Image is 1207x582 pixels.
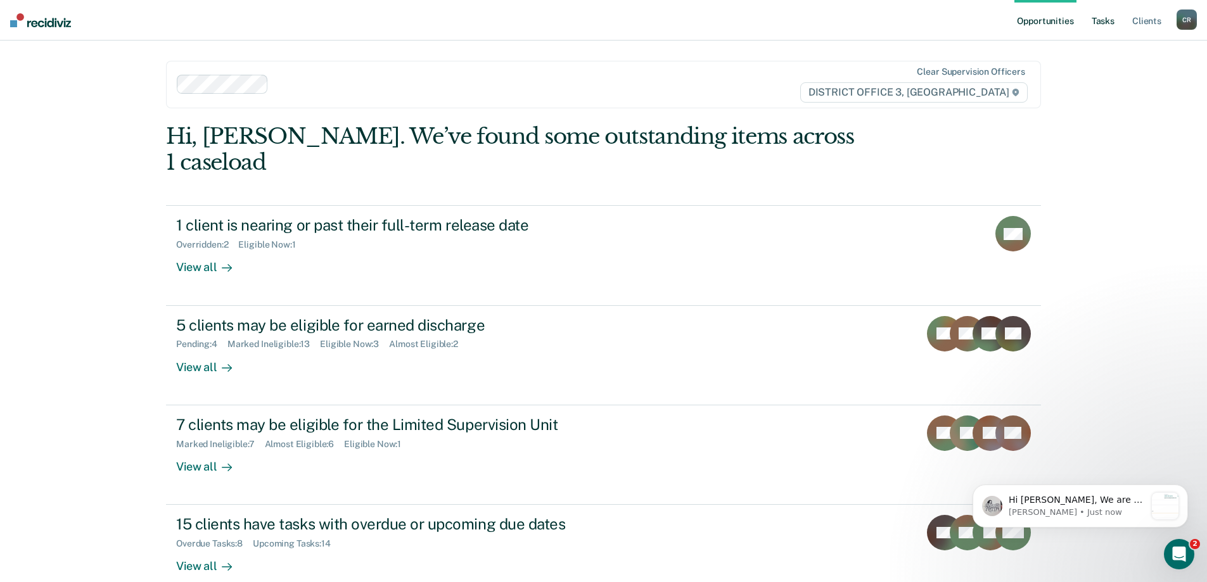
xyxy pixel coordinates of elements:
[166,306,1041,405] a: 5 clients may be eligible for earned dischargePending:4Marked Ineligible:13Eligible Now:3Almost E...
[320,339,389,350] div: Eligible Now : 3
[176,515,621,533] div: 15 clients have tasks with overdue or upcoming due dates
[176,350,247,374] div: View all
[253,538,341,549] div: Upcoming Tasks : 14
[166,205,1041,305] a: 1 client is nearing or past their full-term release dateOverridden:2Eligible Now:1View all
[176,216,621,234] div: 1 client is nearing or past their full-term release date
[1164,539,1194,569] iframe: Intercom live chat
[176,339,227,350] div: Pending : 4
[10,13,71,27] img: Recidiviz
[166,123,866,175] div: Hi, [PERSON_NAME]. We’ve found some outstanding items across 1 caseload
[238,239,305,250] div: Eligible Now : 1
[917,66,1025,77] div: Clear supervision officers
[389,339,468,350] div: Almost Eligible : 2
[265,439,345,450] div: Almost Eligible : 6
[1177,9,1197,30] div: C R
[176,439,264,450] div: Marked Ineligible : 7
[176,316,621,334] div: 5 clients may be eligible for earned discharge
[176,449,247,474] div: View all
[344,439,411,450] div: Eligible Now : 1
[1190,539,1200,549] span: 2
[176,250,247,275] div: View all
[800,82,1028,103] span: DISTRICT OFFICE 3, [GEOGRAPHIC_DATA]
[176,538,253,549] div: Overdue Tasks : 8
[954,459,1207,548] iframe: Intercom notifications message
[227,339,320,350] div: Marked Ineligible : 13
[1177,9,1197,30] button: CR
[176,549,247,574] div: View all
[176,415,621,434] div: 7 clients may be eligible for the Limited Supervision Unit
[166,405,1041,505] a: 7 clients may be eligible for the Limited Supervision UnitMarked Ineligible:7Almost Eligible:6Eli...
[176,239,238,250] div: Overridden : 2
